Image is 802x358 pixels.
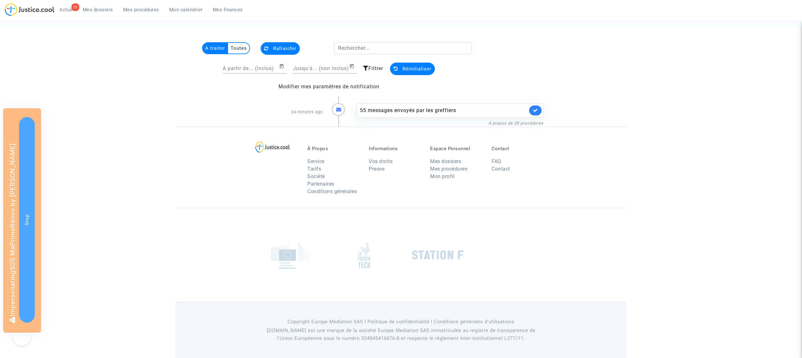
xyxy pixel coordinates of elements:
[208,5,248,14] a: Mes finances
[83,7,113,13] span: Mes dossiers
[71,3,79,11] div: 55
[55,5,78,14] a: 55Actus
[307,181,334,187] a: Partenaires
[307,166,321,172] a: Tarifs
[349,63,357,70] button: Open calendar
[488,121,544,125] a: À propos de 28 procédures
[430,146,482,151] p: Espace Personnel
[368,65,383,71] span: Filtrer
[307,173,325,179] a: Société
[5,3,55,16] img: jc-logo.svg
[360,107,528,114] div: 55 messages envoyés par les greffiers
[492,146,544,151] p: Contact
[258,318,544,326] p: Copyright Europe Mediation SAS l Politique de confidentialité l Conditions générales d’utilisa...
[213,7,243,13] span: Mes finances
[203,43,228,54] multi-toggle-item: A traiter
[307,146,359,151] p: À Propos
[492,166,510,172] a: Contact
[369,158,393,164] a: Vos droits
[60,7,73,13] span: Actus
[3,108,41,333] div: Impersonating
[13,327,31,345] iframe: Help Scout Beacon - Open
[307,158,325,164] a: Service
[369,166,384,172] a: Presse
[255,141,290,153] img: logo-lg.svg
[307,188,357,194] a: Conditions générales
[430,173,455,179] a: Mon profil
[390,63,435,75] button: Réinitialiser
[24,214,30,225] span: Stop
[334,42,472,54] input: Rechercher...
[261,42,300,55] button: Rafraichir
[123,7,159,13] span: Mes procédures
[358,242,370,268] img: french_tech.png
[169,7,203,13] span: Mon calendrier
[273,46,296,51] span: Rafraichir
[279,63,287,70] button: Open calendar
[254,97,327,127] div: 24 minutes ago
[403,66,431,72] span: Réinitialiser
[258,327,544,342] p: [DOMAIN_NAME] est une marque de la société Europe Mediation SAS immatriculée au registre de tr...
[492,158,501,164] a: FAQ
[430,158,461,164] a: Mes dossiers
[19,117,35,323] button: Stop
[78,5,118,14] a: Mes dossiers
[228,43,249,54] multi-toggle-item: Toutes
[271,242,310,269] img: europe_commision.png
[412,250,464,260] img: stationf.png
[118,5,164,14] a: Mes procédures
[279,84,379,89] a: Modifier mes paramètres de notification
[369,146,421,151] p: Informations
[430,166,467,172] a: Mes procédures
[164,5,208,14] a: Mon calendrier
